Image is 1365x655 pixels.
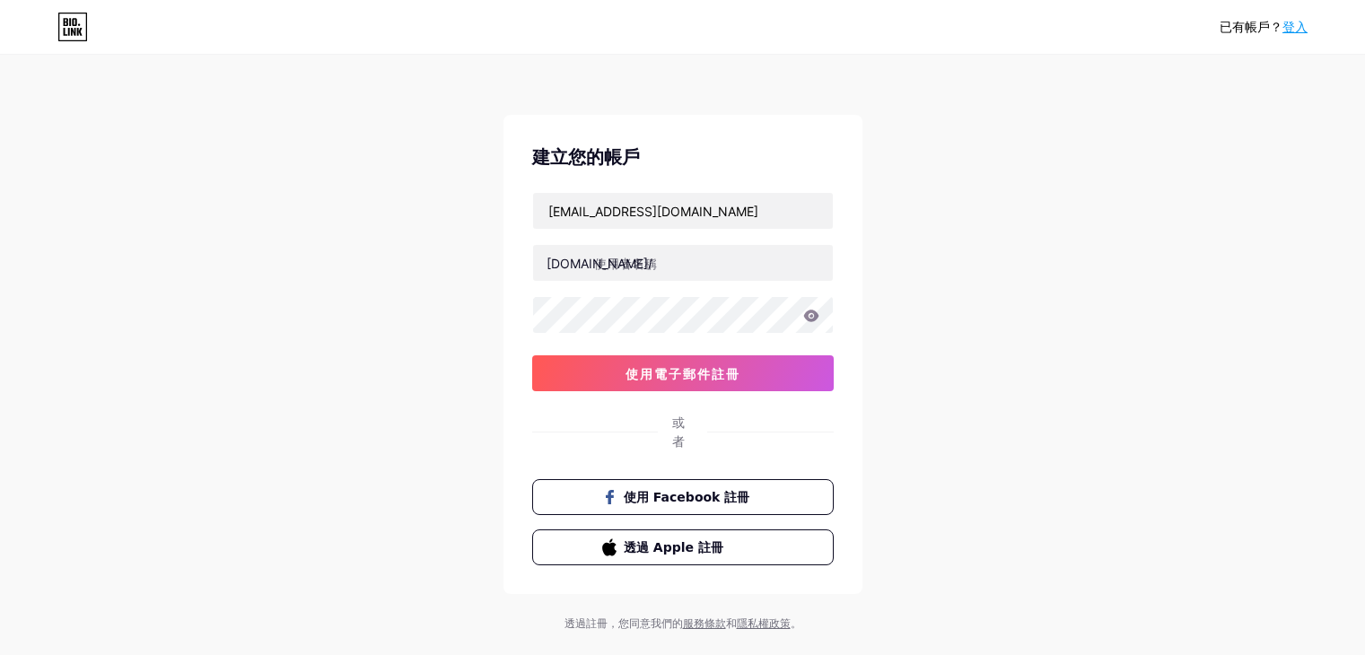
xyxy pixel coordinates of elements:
a: 隱私權政策 [737,616,791,630]
button: 透過 Apple 註冊 [532,529,834,565]
a: 服務條款 [683,616,726,630]
font: 透過註冊，您同意我們的 [564,616,683,630]
font: 使用 Facebook 註冊 [624,490,749,504]
font: 使用電子郵件註冊 [626,366,740,381]
font: 已有帳戶？ [1220,20,1282,34]
font: 。 [791,616,801,630]
font: 或者 [672,415,685,449]
a: 登入 [1282,20,1308,34]
font: [DOMAIN_NAME]/ [547,256,652,271]
input: 使用者名稱 [533,245,833,281]
font: 和 [726,616,737,630]
input: 電子郵件 [533,193,833,229]
button: 使用電子郵件註冊 [532,355,834,391]
button: 使用 Facebook 註冊 [532,479,834,515]
font: 透過 Apple 註冊 [624,540,723,555]
font: 建立您的帳戶 [532,146,640,168]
